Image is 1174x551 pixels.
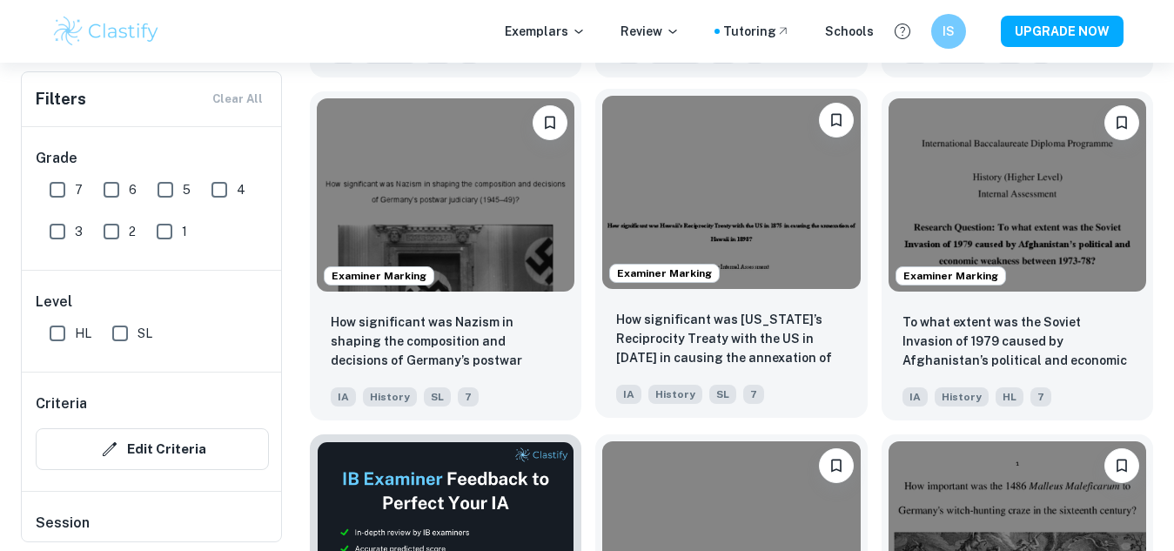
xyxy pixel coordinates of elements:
[1001,16,1124,47] button: UPGRADE NOW
[75,180,83,199] span: 7
[610,265,719,281] span: Examiner Marking
[882,91,1153,420] a: Examiner MarkingBookmarkTo what extent was the Soviet Invasion of 1979 caused by Afghanistan’s po...
[36,393,87,414] h6: Criteria
[36,148,269,169] h6: Grade
[36,428,269,470] button: Edit Criteria
[616,385,641,404] span: IA
[331,387,356,407] span: IA
[36,87,86,111] h6: Filters
[51,14,162,49] img: Clastify logo
[616,310,846,369] p: How significant was Hawaii’s Reciprocity Treaty with the US in 1875 in causing the annexation of ...
[237,180,245,199] span: 4
[325,268,433,284] span: Examiner Marking
[36,292,269,312] h6: Level
[36,513,269,548] h6: Session
[602,96,860,289] img: History IA example thumbnail: How significant was Hawaii’s Reciprocity
[458,387,479,407] span: 7
[505,22,586,41] p: Exemplars
[648,385,702,404] span: History
[1104,105,1139,140] button: Bookmark
[889,98,1146,292] img: History IA example thumbnail: To what extent was the Soviet Invasion o
[743,385,764,404] span: 7
[723,22,790,41] a: Tutoring
[938,22,958,41] h6: IS
[902,387,928,407] span: IA
[825,22,874,41] a: Schools
[129,222,136,241] span: 2
[621,22,680,41] p: Review
[75,222,83,241] span: 3
[331,312,560,372] p: How significant was Nazism in shaping the composition and decisions of Germany’s postwar judiciar...
[317,98,574,292] img: History IA example thumbnail: How significant was Nazism in shaping th
[533,105,567,140] button: Bookmark
[888,17,917,46] button: Help and Feedback
[363,387,417,407] span: History
[129,180,137,199] span: 6
[902,312,1132,372] p: To what extent was the Soviet Invasion of 1979 caused by Afghanistan’s political and economic wea...
[896,268,1005,284] span: Examiner Marking
[183,180,191,199] span: 5
[424,387,451,407] span: SL
[935,387,989,407] span: History
[138,324,152,343] span: SL
[709,385,736,404] span: SL
[595,91,867,420] a: Examiner MarkingBookmarkHow significant was Hawaii’s Reciprocity Treaty with the US in 1875 in ca...
[931,14,966,49] button: IS
[996,387,1023,407] span: HL
[819,448,854,483] button: Bookmark
[1104,448,1139,483] button: Bookmark
[1030,387,1051,407] span: 7
[75,324,91,343] span: HL
[819,103,854,138] button: Bookmark
[182,222,187,241] span: 1
[310,91,581,420] a: Examiner MarkingBookmarkHow significant was Nazism in shaping the composition and decisions of Ge...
